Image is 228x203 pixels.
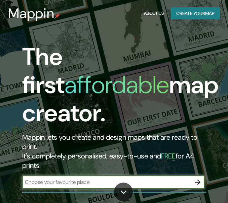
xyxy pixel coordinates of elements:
[65,69,169,100] h1: affordable
[8,5,54,21] h3: Mappin
[171,7,220,20] button: Create yourmap
[22,178,191,186] input: Choose your favourite place
[22,133,204,170] h2: Mappin lets you create and design maps that are ready to print. It's completely personalised, eas...
[22,43,219,133] h1: The first map creator.
[142,7,165,20] button: About Us
[161,151,176,161] h5: FREE
[54,13,60,19] img: mappin-pin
